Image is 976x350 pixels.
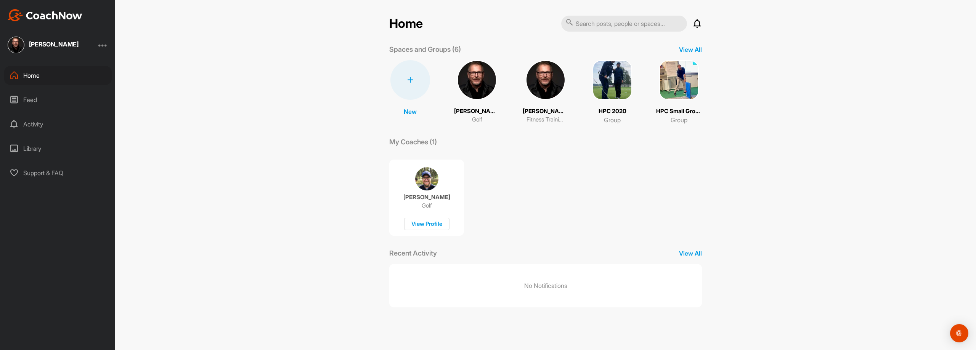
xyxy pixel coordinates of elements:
[389,248,437,258] p: Recent Activity
[679,249,702,258] p: View All
[592,60,632,100] img: square_1f8f61da2c894cbd7d028ace399c67fe.png
[8,9,82,21] img: CoachNow
[4,66,112,85] div: Home
[472,115,482,124] p: Golf
[950,324,968,342] div: Open Intercom Messenger
[4,139,112,158] div: Library
[656,107,702,116] p: HPC Small Group 20-21
[29,41,79,47] div: [PERSON_NAME]
[403,193,450,201] p: [PERSON_NAME]
[4,163,112,182] div: Support & FAQ
[8,37,24,53] img: square_09804addd8abf47025ce24f68226c7f7.jpg
[679,45,702,54] p: View All
[526,60,565,100] img: square_09804addd8abf47025ce24f68226c7f7.jpg
[591,60,633,125] a: HPC 2020Group
[457,60,497,100] img: square_09804addd8abf47025ce24f68226c7f7.jpg
[604,115,621,125] p: Group
[523,107,568,116] p: [PERSON_NAME]
[389,44,461,54] p: Spaces and Groups (6)
[415,167,438,190] img: coach avatar
[389,137,437,147] p: My Coaches (1)
[561,16,687,32] input: Search posts, people or spaces...
[524,281,567,290] p: No Notifications
[389,16,423,31] h2: Home
[659,60,699,100] img: square_23a0dba1b26348f099365793a4185089.png
[454,60,500,125] a: [PERSON_NAME]Golf
[404,218,449,230] div: View Profile
[656,60,702,125] a: HPC Small Group 20-21Group
[527,115,565,124] p: Fitness Training
[4,115,112,134] div: Activity
[599,107,626,116] p: HPC 2020
[671,115,687,125] p: Group
[523,60,568,125] a: [PERSON_NAME]Fitness Training
[422,202,432,209] p: Golf
[454,107,500,116] p: [PERSON_NAME]
[4,90,112,109] div: Feed
[404,107,417,116] p: New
